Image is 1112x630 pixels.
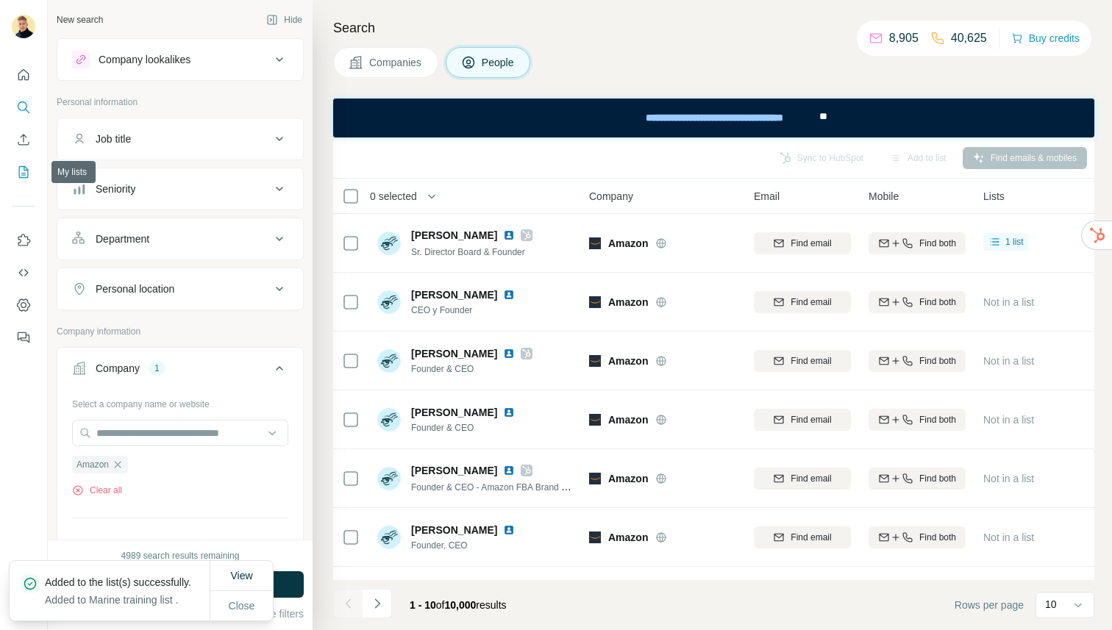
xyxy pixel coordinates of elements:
[503,407,515,418] img: LinkedIn logo
[791,413,831,426] span: Find email
[608,471,648,486] span: Amazon
[411,247,525,257] span: Sr. Director Board & Founder
[869,409,966,431] button: Find both
[72,392,288,411] div: Select a company name or website
[919,531,956,544] span: Find both
[589,189,633,204] span: Company
[96,182,135,196] div: Seniority
[503,348,515,359] img: LinkedIn logo
[45,575,203,590] p: Added to the list(s) successfully.
[589,296,601,308] img: Logo of Amazon
[12,292,35,318] button: Dashboard
[1045,597,1057,612] p: 10
[149,362,165,375] div: 1
[919,354,956,368] span: Find both
[919,413,956,426] span: Find both
[411,539,521,552] span: Founder, CEO
[411,523,497,537] span: [PERSON_NAME]
[57,42,303,77] button: Company lookalikes
[57,13,103,26] div: New search
[57,221,303,257] button: Department
[410,599,436,611] span: 1 - 10
[57,96,304,109] p: Personal information
[57,271,303,307] button: Personal location
[333,99,1094,137] iframe: Banner
[377,526,401,549] img: Avatar
[57,171,303,207] button: Seniority
[503,524,515,536] img: LinkedIn logo
[256,9,313,31] button: Hide
[230,570,252,581] span: View
[754,526,851,548] button: Find email
[754,291,851,313] button: Find email
[1005,235,1024,248] span: 1 list
[754,409,851,431] button: Find email
[333,18,1094,38] h4: Search
[869,468,966,490] button: Find both
[608,354,648,368] span: Amazon
[791,354,831,368] span: Find email
[983,355,1034,367] span: Not in a list
[608,236,648,251] span: Amazon
[608,295,648,309] span: Amazon
[754,232,851,254] button: Find email
[12,324,35,351] button: Feedback
[96,361,140,376] div: Company
[229,598,255,613] span: Close
[869,526,966,548] button: Find both
[983,414,1034,426] span: Not in a list
[889,29,919,47] p: 8,905
[377,232,401,255] img: Avatar
[218,593,265,619] button: Close
[72,539,288,552] p: Upload a CSV of company websites.
[869,232,966,254] button: Find both
[503,229,515,241] img: LinkedIn logo
[608,530,648,545] span: Amazon
[12,15,35,38] img: Avatar
[482,55,516,70] span: People
[411,304,521,317] span: CEO y Founder
[869,350,966,372] button: Find both
[12,159,35,185] button: My lists
[12,126,35,153] button: Enrich CSV
[377,408,401,432] img: Avatar
[57,351,303,392] button: Company1
[72,484,122,497] button: Clear all
[369,55,423,70] span: Companies
[919,237,956,250] span: Find both
[983,189,1005,204] span: Lists
[791,237,831,250] span: Find email
[919,296,956,309] span: Find both
[96,232,149,246] div: Department
[754,468,851,490] button: Find email
[869,291,966,313] button: Find both
[754,350,851,372] button: Find email
[1011,28,1080,49] button: Buy credits
[503,289,515,301] img: LinkedIn logo
[589,414,601,426] img: Logo of Amazon
[955,598,1024,612] span: Rows per page
[363,589,392,618] button: Navigate to next page
[754,189,780,204] span: Email
[377,349,401,373] img: Avatar
[983,473,1034,484] span: Not in a list
[370,189,417,204] span: 0 selected
[411,287,497,302] span: [PERSON_NAME]
[121,549,240,562] div: 4989 search results remaining
[57,121,303,157] button: Job title
[608,412,648,427] span: Amazon
[791,531,831,544] span: Find email
[45,593,203,607] p: Added to Marine training list .
[983,296,1034,308] span: Not in a list
[791,296,831,309] span: Find email
[503,465,515,476] img: LinkedIn logo
[411,481,824,493] span: Founder & CEO - Amazon FBA Brand | E-Commerce | Full Product Lifecycle - Dev, Operations, Marketing
[919,472,956,485] span: Find both
[951,29,987,47] p: 40,625
[12,259,35,286] button: Use Surfe API
[411,405,497,420] span: [PERSON_NAME]
[12,227,35,254] button: Use Surfe on LinkedIn
[589,531,601,543] img: Logo of Amazon
[411,362,532,376] span: Founder & CEO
